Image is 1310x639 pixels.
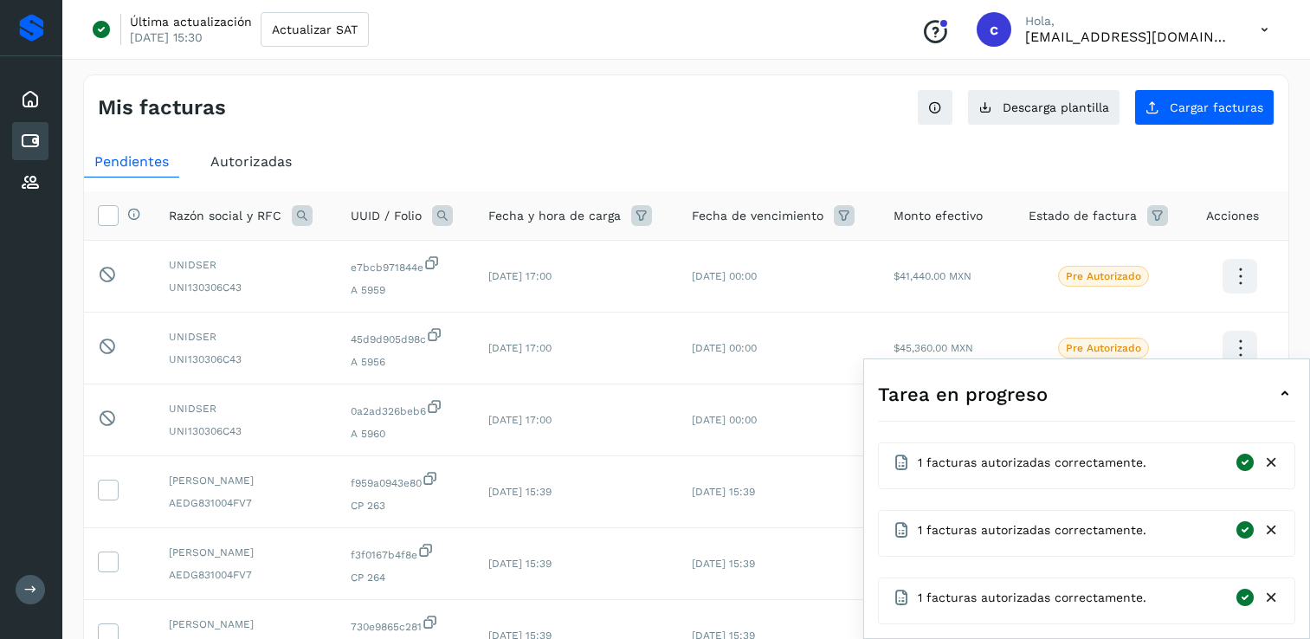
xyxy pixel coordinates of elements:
[918,521,1146,539] span: 1 facturas autorizadas correctamente.
[894,207,983,225] span: Monto efectivo
[169,401,323,416] span: UNIDSER
[169,567,323,583] span: AEDG831004FV7
[261,12,369,47] button: Actualizar SAT
[692,207,823,225] span: Fecha de vencimiento
[351,570,461,585] span: CP 264
[12,164,48,202] div: Proveedores
[351,326,461,347] span: 45d9d905d98c
[1170,101,1263,113] span: Cargar facturas
[1066,342,1141,354] p: Pre Autorizado
[878,373,1295,415] div: Tarea en progreso
[692,270,757,282] span: [DATE] 00:00
[488,207,621,225] span: Fecha y hora de carga
[488,342,552,354] span: [DATE] 17:00
[351,470,461,491] span: f959a0943e80
[169,545,323,560] span: [PERSON_NAME]
[272,23,358,35] span: Actualizar SAT
[351,255,461,275] span: e7bcb971844e
[210,153,292,170] span: Autorizadas
[1025,14,1233,29] p: Hola,
[692,342,757,354] span: [DATE] 00:00
[169,257,323,273] span: UNIDSER
[98,95,226,120] h4: Mis facturas
[692,558,755,570] span: [DATE] 15:39
[488,486,552,498] span: [DATE] 15:39
[351,282,461,298] span: A 5959
[1003,101,1109,113] span: Descarga plantilla
[169,423,323,439] span: UNI130306C43
[94,153,169,170] span: Pendientes
[1025,29,1233,45] p: cxp@53cargo.com
[351,542,461,563] span: f3f0167b4f8e
[692,414,757,426] span: [DATE] 00:00
[351,207,422,225] span: UUID / Folio
[351,498,461,513] span: CP 263
[488,558,552,570] span: [DATE] 15:39
[894,270,971,282] span: $41,440.00 MXN
[488,414,552,426] span: [DATE] 17:00
[1206,207,1259,225] span: Acciones
[967,89,1120,126] button: Descarga plantilla
[1134,89,1275,126] button: Cargar facturas
[169,495,323,511] span: AEDG831004FV7
[918,589,1146,607] span: 1 facturas autorizadas correctamente.
[169,616,323,632] span: [PERSON_NAME]
[692,486,755,498] span: [DATE] 15:39
[12,81,48,119] div: Inicio
[169,280,323,295] span: UNI130306C43
[130,29,203,45] p: [DATE] 15:30
[878,380,1048,409] span: Tarea en progreso
[169,473,323,488] span: [PERSON_NAME]
[169,207,281,225] span: Razón social y RFC
[894,342,973,354] span: $45,360.00 MXN
[351,614,461,635] span: 730e9865c281
[1066,270,1141,282] p: Pre Autorizado
[169,329,323,345] span: UNIDSER
[1029,207,1137,225] span: Estado de factura
[351,354,461,370] span: A 5956
[12,122,48,160] div: Cuentas por pagar
[351,426,461,442] span: A 5960
[918,454,1146,472] span: 1 facturas autorizadas correctamente.
[488,270,552,282] span: [DATE] 17:00
[130,14,252,29] p: Última actualización
[351,398,461,419] span: 0a2ad326beb6
[169,352,323,367] span: UNI130306C43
